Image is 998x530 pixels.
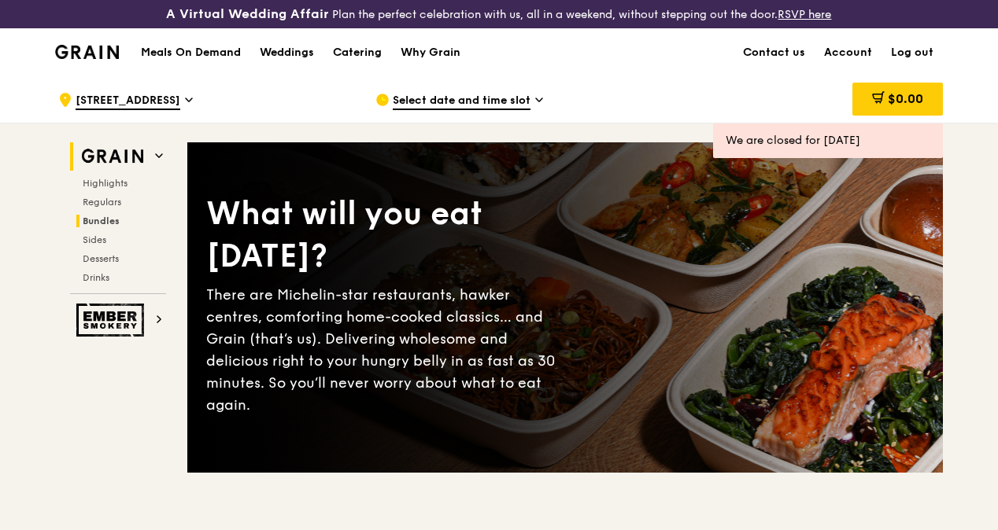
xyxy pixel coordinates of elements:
a: RSVP here [778,8,831,21]
a: Catering [323,29,391,76]
div: There are Michelin-star restaurants, hawker centres, comforting home-cooked classics… and Grain (... [206,284,565,416]
span: [STREET_ADDRESS] [76,93,180,110]
div: What will you eat [DATE]? [206,193,565,278]
span: Bundles [83,215,120,226]
span: Drinks [83,272,109,283]
div: Why Grain [401,29,460,76]
span: Select date and time slot [393,93,530,110]
img: Grain [55,45,119,59]
span: Desserts [83,253,119,264]
span: $0.00 [888,91,923,106]
a: Weddings [250,29,323,76]
span: Sides [83,234,106,245]
span: Regulars [83,197,121,208]
div: We are closed for [DATE] [726,133,930,149]
a: Log out [882,29,943,76]
img: Ember Smokery web logo [76,304,149,337]
a: GrainGrain [55,28,119,75]
div: Catering [333,29,382,76]
img: Grain web logo [76,142,149,171]
h3: A Virtual Wedding Affair [166,6,329,22]
div: Plan the perfect celebration with us, all in a weekend, without stepping out the door. [166,6,831,22]
div: Weddings [260,29,314,76]
h1: Meals On Demand [141,45,241,61]
span: Highlights [83,178,128,189]
a: Why Grain [391,29,470,76]
a: Contact us [734,29,815,76]
a: Account [815,29,882,76]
